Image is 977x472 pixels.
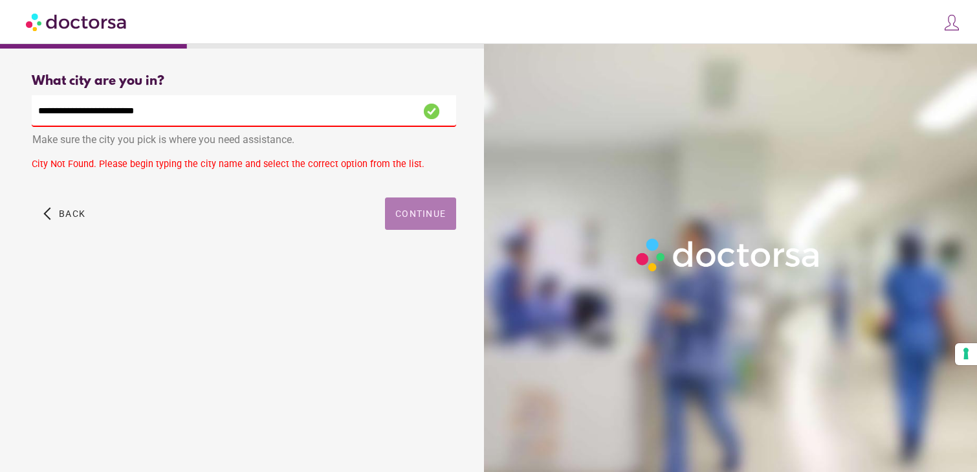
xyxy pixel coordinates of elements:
[943,14,961,32] img: icons8-customer-100.png
[32,127,456,155] div: Make sure the city you pick is where you need assistance.
[395,208,446,219] span: Continue
[955,343,977,365] button: Your consent preferences for tracking technologies
[631,233,826,276] img: Logo-Doctorsa-trans-White-partial-flat.png
[385,197,456,230] button: Continue
[38,197,91,230] button: arrow_back_ios Back
[32,74,456,89] div: What city are you in?
[32,159,456,175] div: City Not Found. Please begin typing the city name and select the correct option from the list.
[26,7,128,36] img: Doctorsa.com
[59,208,85,219] span: Back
